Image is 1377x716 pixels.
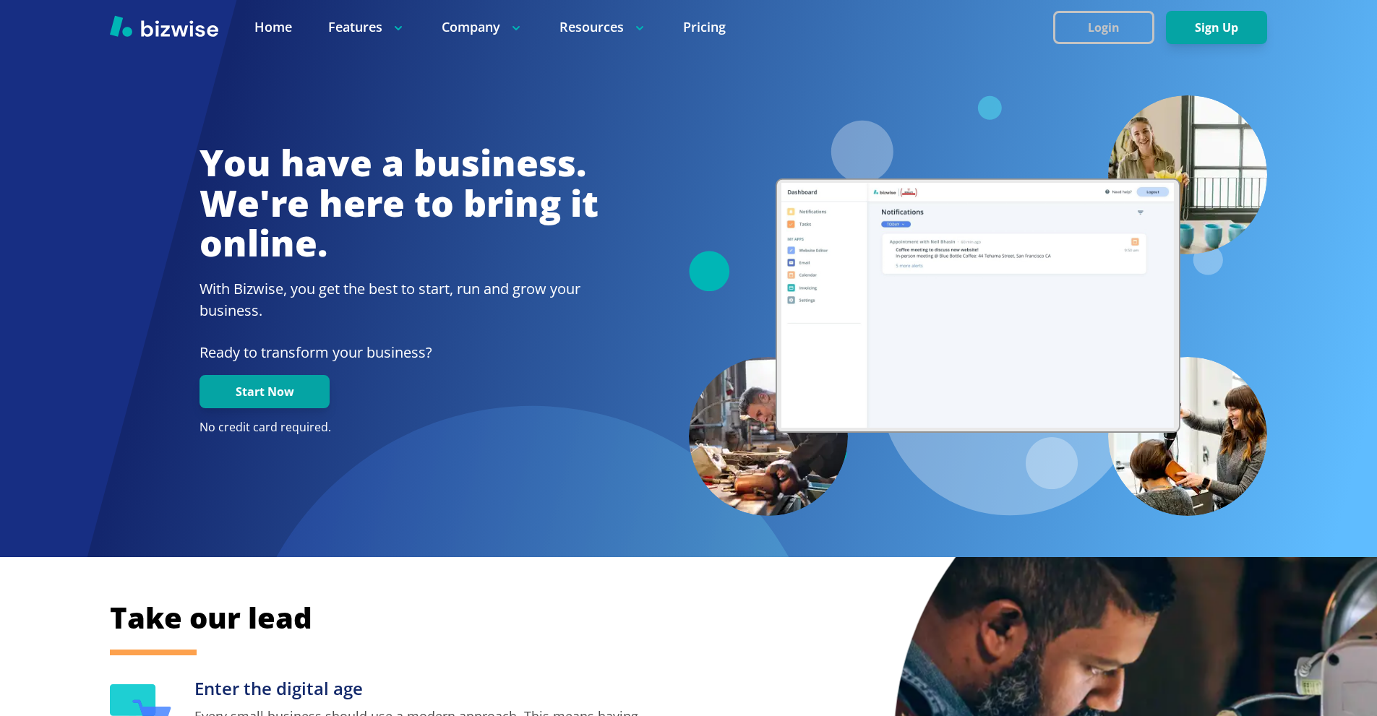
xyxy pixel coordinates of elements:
[200,278,599,322] h2: With Bizwise, you get the best to start, run and grow your business.
[1166,11,1267,44] button: Sign Up
[1053,11,1154,44] button: Login
[110,598,1194,637] h2: Take our lead
[194,677,652,701] h3: Enter the digital age
[110,15,218,37] img: Bizwise Logo
[683,18,726,36] a: Pricing
[254,18,292,36] a: Home
[200,375,330,408] button: Start Now
[200,342,599,363] p: Ready to transform your business?
[1166,21,1267,35] a: Sign Up
[442,18,523,36] p: Company
[200,385,330,399] a: Start Now
[559,18,647,36] p: Resources
[200,143,599,264] h1: You have a business. We're here to bring it online.
[200,420,599,436] p: No credit card required.
[328,18,406,36] p: Features
[1053,21,1166,35] a: Login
